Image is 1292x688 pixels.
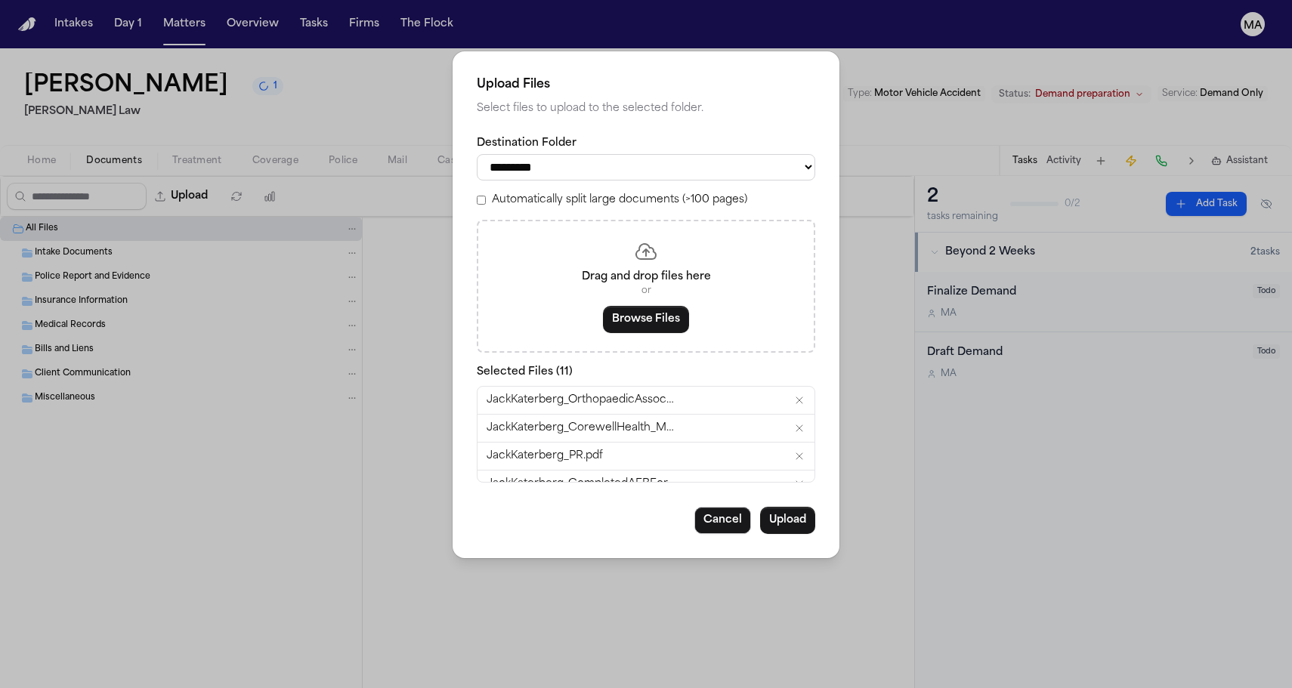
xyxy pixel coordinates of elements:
h2: Upload Files [477,76,815,94]
button: Remove JackKaterberg_CompletedAFBForms.pdf [793,478,805,490]
p: Select files to upload to the selected folder. [477,100,815,118]
p: Drag and drop files here [496,270,796,285]
span: JackKaterberg_CorewellHealth_MedicalBills.pdf [487,421,675,436]
p: or [496,285,796,297]
p: Selected Files ( 11 ) [477,365,815,380]
button: Cancel [694,507,751,534]
button: Remove JackKaterberg_OrthopaedicAssociatesofMichigan_Bills.pdf [793,394,805,406]
button: Remove JackKaterberg_CorewellHealth_MedicalBills.pdf [793,422,805,434]
button: Browse Files [603,306,689,333]
button: Upload [760,507,815,534]
span: JackKaterberg_OrthopaedicAssociatesofMichigan_Bills.pdf [487,393,675,408]
span: JackKaterberg_CompletedAFBForms.pdf [487,477,675,492]
label: Automatically split large documents (>100 pages) [492,193,747,208]
label: Destination Folder [477,136,815,151]
button: Remove JackKaterberg_PR.pdf [793,450,805,462]
span: JackKaterberg_PR.pdf [487,449,603,464]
